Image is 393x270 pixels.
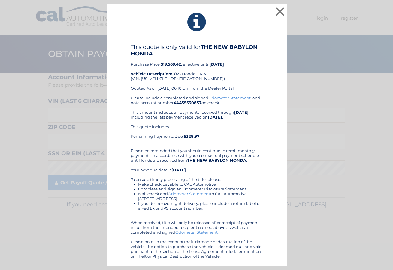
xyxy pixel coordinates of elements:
[187,158,246,163] b: THE NEW BABYLON HONDA
[131,71,172,76] strong: Vehicle Description:
[274,6,286,18] button: ×
[161,62,181,67] b: $19,569.42
[174,100,201,105] b: 44455530857
[234,110,249,115] b: [DATE]
[138,191,263,201] li: Mail check and to CAL Automotive, [STREET_ADDRESS]
[168,191,210,196] a: Odometer Statement
[131,44,258,57] b: THE NEW BABYLON HONDA
[131,95,263,259] div: Please include a completed and signed , and note account number on check. This amount includes al...
[131,124,263,143] div: This quote includes: Remaining Payments Due:
[131,44,263,57] h4: This quote is only valid for
[138,182,263,187] li: Make check payable to CAL Automotive
[210,62,224,67] b: [DATE]
[175,230,218,235] a: Odometer Statement
[184,134,199,139] b: $328.97
[171,167,186,172] b: [DATE]
[208,115,222,119] b: [DATE]
[138,187,263,191] li: Complete and sign an Odometer Disclosure Statement
[138,201,263,211] li: If you desire overnight delivery, please include a return label or a Fed Ex or UPS account number.
[131,44,263,95] div: Purchase Price: , effective until 2023 Honda HR-V (VIN: [US_VEHICLE_IDENTIFICATION_NUMBER]) Quote...
[208,95,251,100] a: Odometer Statement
